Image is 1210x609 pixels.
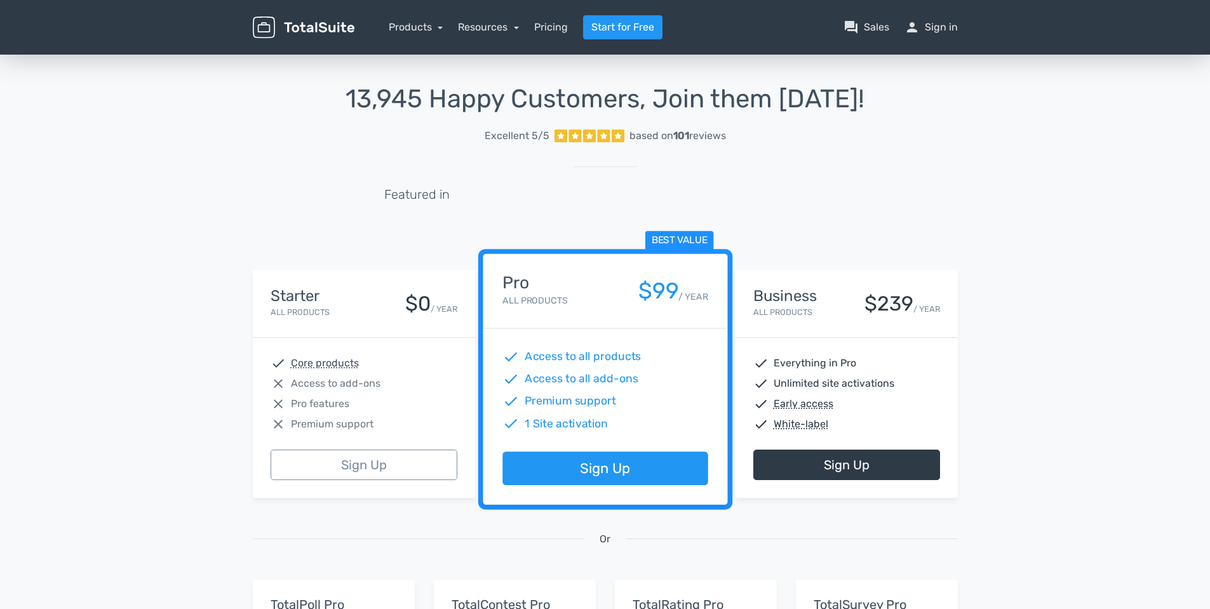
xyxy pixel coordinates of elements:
[253,85,958,113] h1: 13,945 Happy Customers, Join them [DATE]!
[753,307,812,317] small: All Products
[774,417,828,432] abbr: White-label
[673,130,689,142] strong: 101
[253,17,354,39] img: TotalSuite for WordPress
[291,376,380,391] span: Access to add-ons
[913,303,940,315] small: / YEAR
[583,15,662,39] a: Start for Free
[502,274,567,292] h4: Pro
[502,393,519,410] span: check
[753,288,817,304] h4: Business
[389,21,443,33] a: Products
[271,307,330,317] small: All Products
[291,417,373,432] span: Premium support
[271,417,286,432] span: close
[291,396,349,412] span: Pro features
[864,293,913,315] div: $239
[753,396,769,412] span: check
[291,356,359,371] abbr: Core products
[271,288,330,304] h4: Starter
[458,21,519,33] a: Resources
[904,20,920,35] span: person
[774,396,833,412] abbr: Early access
[638,279,678,304] div: $99
[431,303,457,315] small: / YEAR
[525,393,615,410] span: Premium support
[629,128,726,144] div: based on reviews
[774,376,894,391] span: Unlimited site activations
[753,417,769,432] span: check
[405,293,431,315] div: $0
[525,349,641,365] span: Access to all products
[502,452,708,486] a: Sign Up
[502,415,519,432] span: check
[645,231,713,251] span: Best value
[678,290,708,304] small: / YEAR
[271,450,457,480] a: Sign Up
[384,187,450,201] h5: Featured in
[485,128,549,144] span: Excellent 5/5
[844,20,889,35] a: question_answerSales
[502,349,519,365] span: check
[253,123,958,149] a: Excellent 5/5 based on101reviews
[753,356,769,371] span: check
[753,376,769,391] span: check
[271,396,286,412] span: close
[904,20,958,35] a: personSign in
[271,356,286,371] span: check
[502,295,567,306] small: All Products
[502,371,519,387] span: check
[534,20,568,35] a: Pricing
[774,356,856,371] span: Everything in Pro
[271,376,286,391] span: close
[600,532,610,547] span: Or
[525,415,608,432] span: 1 Site activation
[525,371,638,387] span: Access to all add-ons
[844,20,859,35] span: question_answer
[753,450,940,480] a: Sign Up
